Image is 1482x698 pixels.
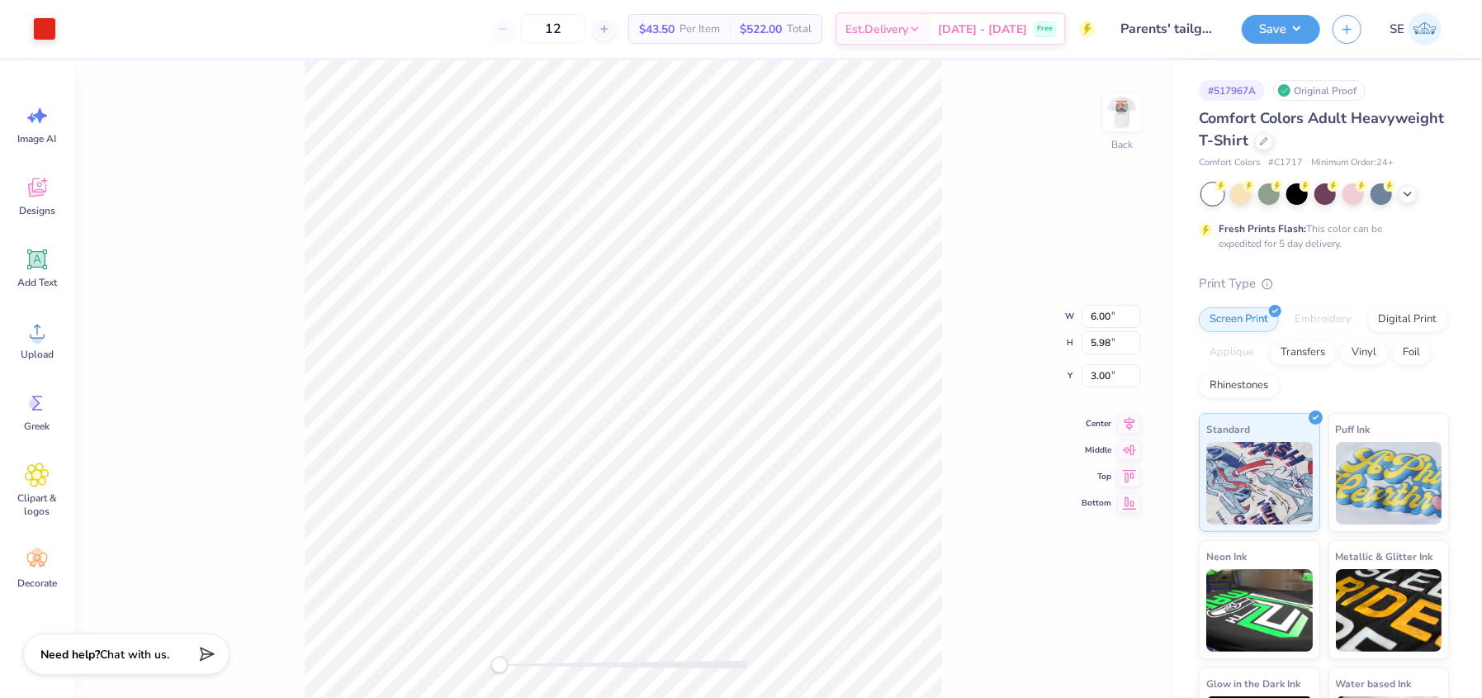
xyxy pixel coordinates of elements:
strong: Fresh Prints Flash: [1219,222,1306,235]
div: Vinyl [1341,340,1387,365]
span: Free [1037,23,1053,35]
span: Per Item [679,21,720,38]
span: Glow in the Dark Ink [1206,675,1300,692]
div: Foil [1392,340,1431,365]
div: This color can be expedited for 5 day delivery. [1219,221,1422,251]
span: # C1717 [1268,156,1303,170]
span: Metallic & Glitter Ink [1336,548,1433,565]
span: Upload [21,348,54,361]
span: Standard [1206,420,1250,438]
a: SE [1382,12,1449,45]
img: Back [1106,96,1139,129]
div: Accessibility label [491,657,508,673]
span: Total [787,21,812,38]
img: Metallic & Glitter Ink [1336,569,1442,652]
span: Puff Ink [1336,420,1371,438]
span: Neon Ink [1206,548,1247,565]
span: $522.00 [740,21,782,38]
span: Comfort Colors [1199,156,1260,170]
span: Middle [1082,444,1111,457]
span: Minimum Order: 24 + [1311,156,1394,170]
div: Screen Print [1199,307,1279,332]
div: Applique [1199,340,1265,365]
span: [DATE] - [DATE] [938,21,1027,38]
span: Bottom [1082,496,1111,510]
span: Est. Delivery [845,21,908,38]
span: $43.50 [639,21,675,38]
div: Original Proof [1273,80,1366,101]
span: Add Text [17,276,57,289]
div: Transfers [1270,340,1336,365]
div: Back [1111,137,1133,152]
img: Neon Ink [1206,569,1313,652]
span: Clipart & logos [10,491,64,518]
span: Chat with us. [100,647,169,662]
span: Center [1082,417,1111,430]
span: Comfort Colors Adult Heavyweight T-Shirt [1199,108,1444,150]
span: Top [1082,470,1111,483]
img: Shirley Evaleen B [1409,12,1442,45]
div: Rhinestones [1199,373,1279,398]
img: Puff Ink [1336,442,1442,525]
img: Standard [1206,442,1313,525]
div: # 517967A [1199,80,1265,101]
div: Print Type [1199,274,1449,293]
div: Embroidery [1284,307,1362,332]
button: Save [1242,15,1320,44]
span: Greek [25,420,50,433]
div: Digital Print [1367,307,1447,332]
span: SE [1390,20,1404,39]
span: Water based Ink [1336,675,1412,692]
span: Image AI [18,132,57,145]
span: Designs [19,204,55,217]
span: Decorate [17,577,57,590]
strong: Need help? [40,647,100,662]
input: – – [521,14,585,44]
input: Untitled Design [1108,12,1229,45]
